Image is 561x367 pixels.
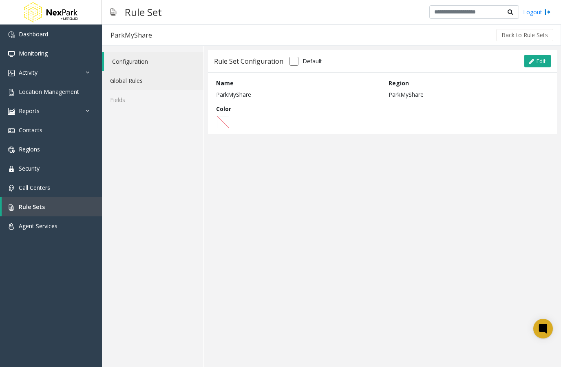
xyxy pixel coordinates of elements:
button: Back to Rule Sets [496,29,553,41]
img: 'icon' [8,185,15,191]
h3: Rule Set [121,2,166,22]
div: Rule Set Configuration [214,56,283,67]
span: Rule Sets [19,203,45,211]
span: Call Centers [19,184,50,191]
span: Location Management [19,88,79,96]
span: Edit [536,57,546,65]
span: Regions [19,145,40,153]
img: 'icon' [8,127,15,134]
img: 'icon' [8,147,15,153]
img: pageIcon [110,2,117,22]
img: 'icon' [8,166,15,172]
a: Rule Sets [2,197,102,216]
span: Dashboard [19,30,48,38]
span: Agent Services [19,222,57,230]
span: Contacts [19,126,42,134]
img: 'icon' [8,108,15,115]
a: Configuration [104,52,203,71]
label: Region [389,79,409,87]
span: Activity [19,69,38,76]
img: 'icon' [8,70,15,76]
p: ParkMyShare [389,90,549,99]
div: ParkMyShare [110,30,152,40]
p: ParkMyShare [216,90,376,99]
img: 'icon' [8,223,15,230]
label: Color [216,105,231,113]
img: 'icon' [8,51,15,57]
a: Global Rules [102,71,203,90]
a: Fields [102,90,203,109]
label: Name [216,79,234,87]
span: Monitoring [19,49,48,57]
img: 'icon' [8,204,15,211]
span: Default [303,57,322,65]
span: Security [19,165,40,172]
img: 'icon' [8,31,15,38]
button: Edit [524,55,551,68]
span: Reports [19,107,40,115]
a: Logout [523,8,551,16]
img: 'icon' [8,89,15,96]
img: logout [544,8,551,16]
